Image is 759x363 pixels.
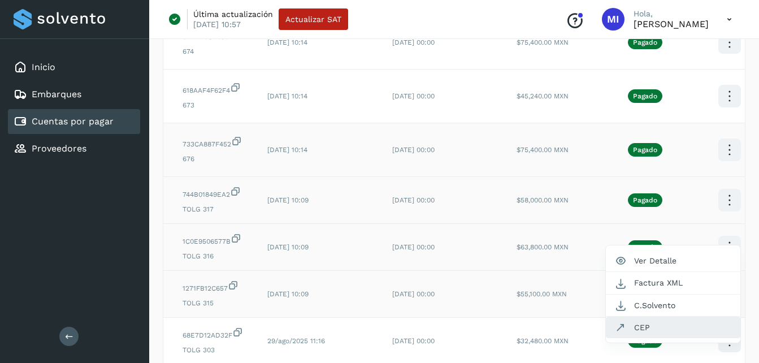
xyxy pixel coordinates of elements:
[32,89,81,100] a: Embarques
[606,250,740,272] button: Ver Detalle
[32,62,55,72] a: Inicio
[8,55,140,80] div: Inicio
[606,317,740,338] button: CEP
[606,272,740,294] button: Factura XML
[32,143,86,154] a: Proveedores
[606,295,740,317] button: C.Solvento
[8,136,140,161] div: Proveedores
[8,82,140,107] div: Embarques
[32,116,114,127] a: Cuentas por pagar
[8,109,140,134] div: Cuentas por pagar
